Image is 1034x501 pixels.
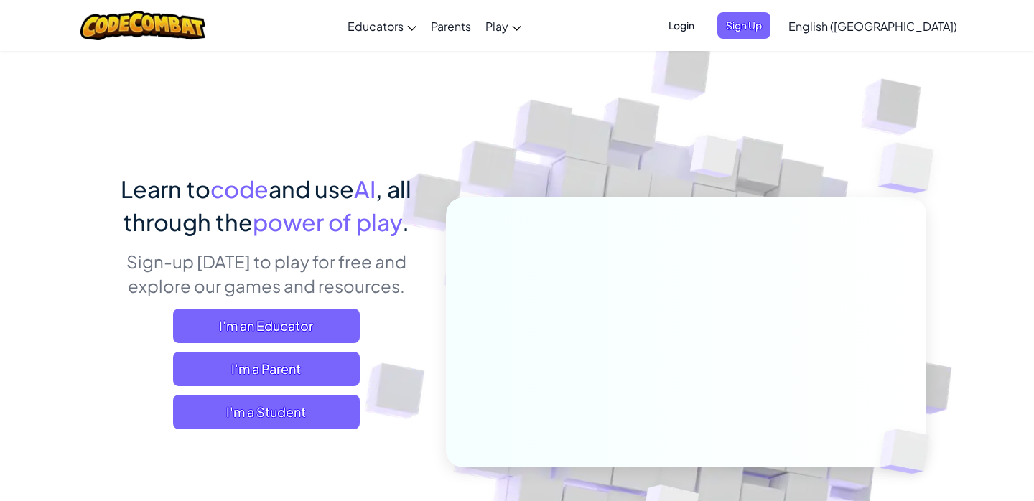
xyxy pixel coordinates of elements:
a: I'm a Parent [173,352,360,386]
span: Learn to [121,174,210,203]
img: Overlap cubes [663,107,767,214]
a: Parents [424,6,478,45]
a: English ([GEOGRAPHIC_DATA]) [781,6,964,45]
p: Sign-up [DATE] to play for free and explore our games and resources. [108,249,424,298]
span: code [210,174,269,203]
span: . [402,207,409,236]
button: Login [660,12,703,39]
button: I'm a Student [173,395,360,429]
img: CodeCombat logo [80,11,206,40]
span: Play [485,19,508,34]
span: Educators [348,19,404,34]
button: Sign Up [717,12,770,39]
span: and use [269,174,354,203]
span: power of play [253,207,402,236]
img: Overlap cubes [849,108,974,229]
a: Play [478,6,528,45]
span: English ([GEOGRAPHIC_DATA]) [788,19,957,34]
span: AI [354,174,376,203]
a: I'm an Educator [173,309,360,343]
a: Educators [340,6,424,45]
